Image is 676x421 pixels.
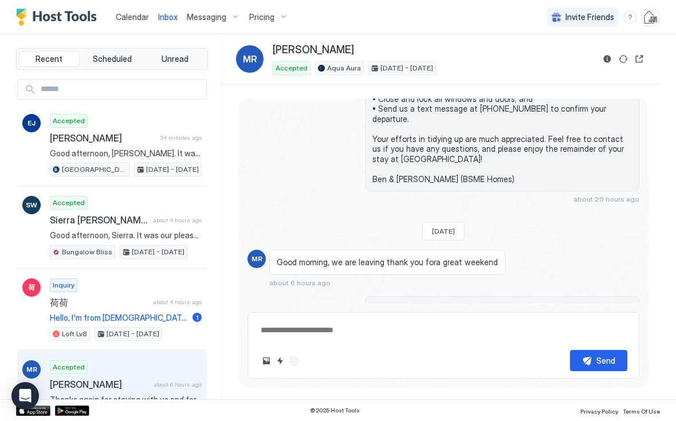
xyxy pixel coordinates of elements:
span: [DATE] - [DATE] [380,63,433,73]
span: Good morning, we are leaving thank you fora great weekend [277,257,498,267]
div: Send [596,355,615,367]
span: Recent [36,54,62,64]
span: Good afternoon, Sierra. It was our pleasure hosting you at [GEOGRAPHIC_DATA] Bliss! We hope you e... [50,230,202,241]
span: Messaging [187,12,226,22]
span: 34 minutes ago [160,134,202,141]
span: MR [243,52,257,66]
span: [DATE] [432,227,455,235]
button: Upload image [260,354,273,368]
button: Unread [144,51,205,67]
a: Host Tools Logo [16,9,102,26]
a: App Store [16,406,50,416]
span: about 4 hours ago [153,217,202,224]
span: Good afternoon, [PERSON_NAME]. It was our pleasure hosting you at [GEOGRAPHIC_DATA]! We hope you ... [50,148,202,159]
span: Calendar [116,12,149,22]
div: menu [623,10,637,24]
span: [DATE] - [DATE] [146,164,199,175]
span: Invite Friends [565,12,614,22]
span: Bungalow Bliss [62,247,112,257]
span: Pricing [249,12,274,22]
button: Quick reply [273,354,287,368]
span: Accepted [53,198,85,208]
span: [DATE] - [DATE] [132,247,184,257]
span: 荷 [28,282,35,293]
span: Terms Of Use [623,408,660,415]
a: Inbox [158,11,178,23]
span: 荷荷 [50,297,148,308]
span: MR [26,364,37,375]
span: EJ [27,118,36,128]
div: tab-group [16,48,208,70]
a: Google Play Store [55,406,89,416]
span: [PERSON_NAME] [273,44,354,57]
input: Input Field [36,80,206,99]
span: Unread [162,54,188,64]
button: Recent [19,51,80,67]
span: [GEOGRAPHIC_DATA] [62,164,127,175]
span: © 2025 Host Tools [310,407,360,414]
button: Send [570,350,627,371]
span: about 4 hours ago [153,298,202,306]
span: [DATE] - [DATE] [107,329,159,339]
div: User profile [642,8,660,26]
span: Accepted [276,63,308,73]
a: Privacy Policy [580,404,618,416]
span: Inbox [158,12,178,22]
span: Inquiry [53,280,74,290]
span: about 6 hours ago [269,278,331,287]
span: Sierra [PERSON_NAME] [50,214,148,226]
span: Privacy Policy [580,408,618,415]
div: Open Intercom Messenger [11,382,39,410]
span: Thanks again for staying with us and for informing us of your departure from [GEOGRAPHIC_DATA]. S... [50,395,202,405]
a: Calendar [116,11,149,23]
span: about 20 hours ago [573,195,639,203]
span: about 6 hours ago [154,381,202,388]
span: Aqua Aura [327,63,361,73]
button: Reservation information [600,52,614,66]
span: Scheduled [93,54,132,64]
span: [PERSON_NAME] [50,132,156,144]
button: Sync reservation [616,52,630,66]
span: Accepted [53,116,85,126]
span: SW [26,200,37,210]
span: Loft Lv8 [62,329,87,339]
button: Open reservation [632,52,646,66]
button: Scheduled [82,51,143,67]
span: Hello, I'm from [DEMOGRAPHIC_DATA]. I think your property looks very comfortable, and I'd like to... [50,313,188,323]
a: Terms Of Use [623,404,660,416]
span: [PERSON_NAME] [50,379,149,390]
span: Accepted [53,362,85,372]
span: 1 [196,313,199,322]
span: MR [251,254,262,264]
